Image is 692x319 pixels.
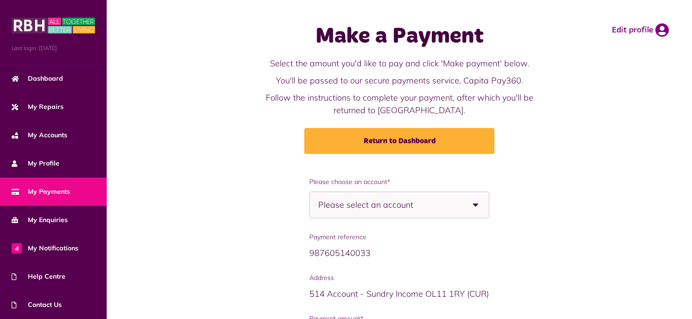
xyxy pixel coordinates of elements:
span: Payment reference [309,232,489,242]
span: Address [309,273,489,283]
h1: Make a Payment [263,23,537,50]
span: 4 [12,243,22,253]
span: Dashboard [12,74,63,83]
p: You'll be passed to our secure payments service, Capita Pay360. [263,74,537,87]
span: Help Centre [12,272,65,281]
span: My Payments [12,187,70,197]
span: Please select an account [318,192,446,218]
span: Please choose an account* [309,177,489,187]
span: My Profile [12,159,59,168]
p: Select the amount you'd like to pay and click 'Make payment' below. [263,57,537,70]
span: Contact Us [12,300,62,310]
span: My Accounts [12,130,67,140]
img: MyRBH [12,16,95,35]
span: My Notifications [12,243,78,253]
span: 987605140033 [309,248,371,258]
span: 514 Account - Sundry Income OL11 1RY (CUR) [309,288,489,299]
p: Follow the instructions to complete your payment, after which you'll be returned to [GEOGRAPHIC_D... [263,91,537,116]
span: My Enquiries [12,215,68,225]
span: Last login: [DATE] [12,44,95,52]
a: Edit profile [612,23,669,37]
a: Return to Dashboard [304,128,494,154]
span: My Repairs [12,102,64,112]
